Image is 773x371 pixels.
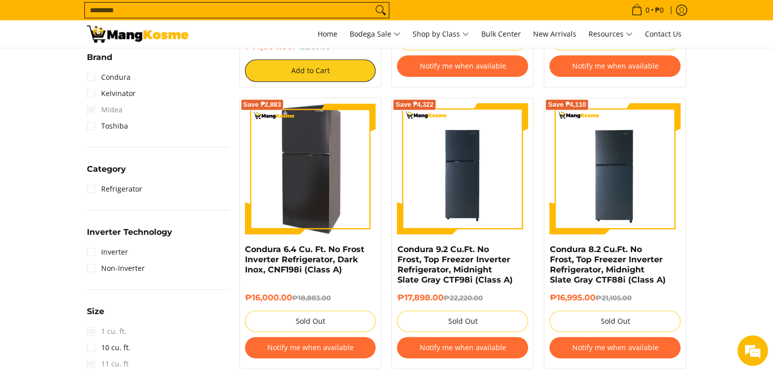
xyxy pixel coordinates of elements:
summary: Open [87,307,104,323]
span: Shop by Class [413,28,469,41]
a: Condura 9.2 Cu.Ft. No Frost, Top Freezer Inverter Refrigerator, Midnight Slate Gray CTF98i (Class A) [397,244,512,285]
a: Bodega Sale [345,20,406,48]
summary: Open [87,228,172,244]
a: Contact Us [640,20,687,48]
span: Inverter Technology [87,228,172,236]
h6: ₱16,000.00 [245,293,376,303]
button: Notify me when available [549,337,681,358]
img: Condura 9.2 Cu.Ft. No Frost, Top Freezer Inverter Refrigerator, Midnight Slate Gray CTF98i (Class A) [397,103,528,234]
img: Condura 6.4 Cu. Ft. No Frost Inverter Refrigerator, Dark Inox, CNF198i (Class A) - 0 [245,103,376,234]
h6: ₱17,898.00 [397,293,528,303]
span: Bulk Center [481,29,521,39]
span: Resources [589,28,633,41]
button: Notify me when available [245,337,376,358]
a: 10 cu. ft. [87,339,131,356]
button: Sold Out [245,311,376,332]
img: Bodega Sale Refrigerator l Mang Kosme: Home Appliances Warehouse Sale Two Door [87,25,189,43]
span: Bodega Sale [350,28,400,41]
a: Condura 8.2 Cu.Ft. No Frost, Top Freezer Inverter Refrigerator, Midnight Slate Gray CTF88i (Class A) [549,244,665,285]
span: Midea [87,102,122,118]
nav: Main Menu [199,20,687,48]
a: Shop by Class [408,20,474,48]
img: Condura 8.2 Cu.Ft. No Frost, Top Freezer Inverter Refrigerator, Midnight Slate Gray CTF88i (Class A) [549,103,681,234]
span: Save ₱2,883 [243,102,282,108]
span: Brand [87,53,112,61]
del: ₱18,883.00 [292,294,331,302]
span: Home [318,29,337,39]
button: Search [373,3,389,18]
button: Notify me when available [397,55,528,77]
button: Notify me when available [397,337,528,358]
span: 0 [644,7,651,14]
button: Add to Cart [245,59,376,82]
a: Refrigerator [87,181,142,197]
span: New Arrivals [533,29,576,39]
a: Inverter [87,244,128,260]
span: Save ₱4,110 [548,102,586,108]
summary: Open [87,53,112,69]
span: • [628,5,667,16]
del: ₱21,105.00 [595,294,631,302]
a: New Arrivals [528,20,581,48]
span: 1 cu. ft. [87,323,127,339]
button: Sold Out [549,311,681,332]
span: Size [87,307,104,316]
h6: ₱16,995.00 [549,293,681,303]
span: Save ₱4,322 [395,102,434,108]
a: Condura [87,69,131,85]
a: Toshiba [87,118,128,134]
button: Notify me when available [549,55,681,77]
a: Kelvinator [87,85,136,102]
a: Bulk Center [476,20,526,48]
a: Home [313,20,343,48]
del: ₱22,220.00 [443,294,482,302]
span: Category [87,165,126,173]
summary: Open [87,165,126,181]
a: Condura 6.4 Cu. Ft. No Frost Inverter Refrigerator, Dark Inox, CNF198i (Class A) [245,244,364,274]
span: ₱0 [654,7,665,14]
a: Resources [583,20,638,48]
span: Contact Us [645,29,682,39]
a: Non-Inverter [87,260,145,276]
button: Sold Out [397,311,528,332]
